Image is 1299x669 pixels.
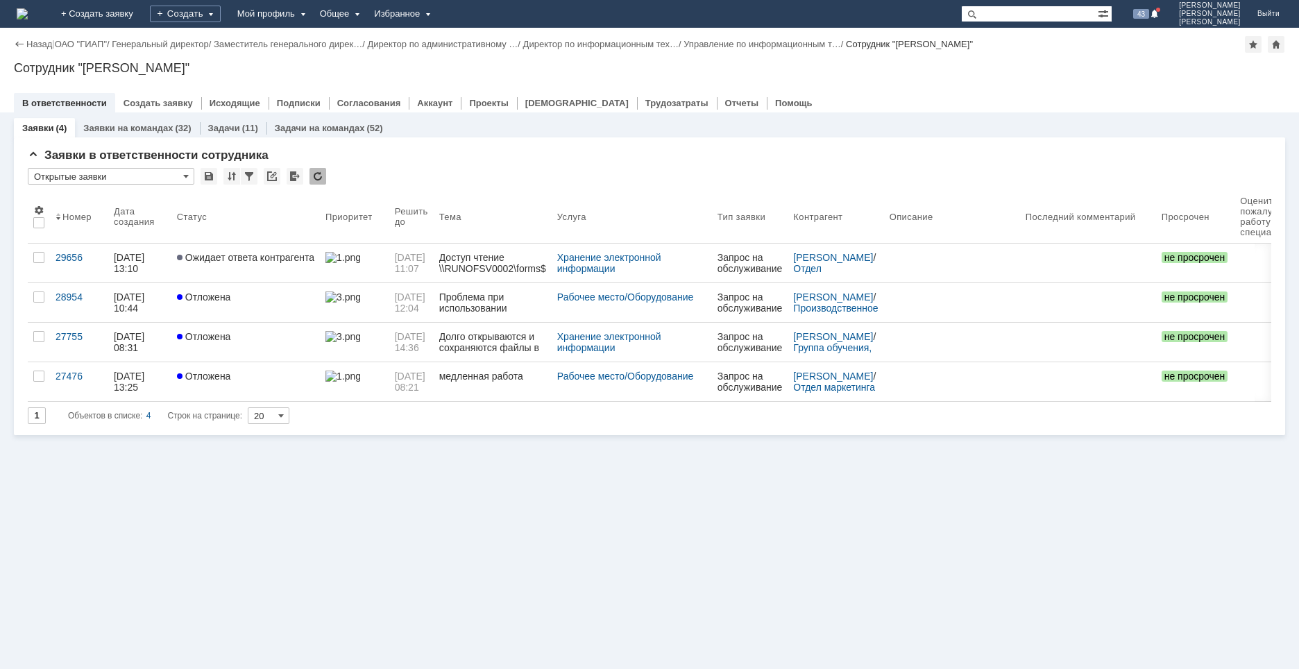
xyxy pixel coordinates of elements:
div: Создать [150,6,221,22]
div: Сохранить вид [201,168,217,185]
a: Группа обучения, оценки и развития персонала [793,342,879,375]
div: / [214,39,367,49]
a: Ожидает ответа контрагента [171,244,320,282]
div: [DATE] 13:25 [114,371,147,393]
a: ОАО "ГИАП" [55,39,107,49]
div: / [793,331,878,353]
th: Тип заявки [712,190,788,244]
a: 27755 [50,323,108,362]
a: 29656 [50,244,108,282]
a: [DEMOGRAPHIC_DATA] [525,98,629,108]
a: [DATE] 11:07 [389,244,434,282]
a: не просрочен [1156,283,1235,322]
div: / [793,252,878,274]
span: Отложена [177,331,231,342]
div: Номер [62,212,92,222]
a: [PERSON_NAME] [793,291,873,303]
a: медленная работа [434,362,552,401]
div: Описание [890,212,933,222]
span: [PERSON_NAME] [1179,18,1241,26]
span: Отложена [177,371,231,382]
div: [DATE] 08:31 [114,331,147,353]
span: Ожидает ответа контрагента [177,252,314,263]
div: Проблема при использовании гарнитуры на компьютере [PERSON_NAME] [439,291,546,314]
div: / [793,291,878,314]
a: Отдел автоматизации проектирования [793,263,866,296]
div: (4) [56,123,67,133]
a: Хранение электронной информации [557,331,664,353]
a: Отложена [171,283,320,322]
div: Контрагент [793,212,842,222]
a: Директор по информационным тех… [523,39,679,49]
th: Услуга [552,190,712,244]
div: 27476 [56,371,103,382]
div: 29656 [56,252,103,263]
a: не просрочен [1156,323,1235,362]
span: [PERSON_NAME] [1179,1,1241,10]
div: Услуга [557,212,588,222]
div: / [793,371,878,393]
a: Отчеты [725,98,759,108]
div: Статус [177,212,207,222]
a: 3.png [320,323,389,362]
a: [PERSON_NAME] [793,252,873,263]
img: 1.png [325,371,360,382]
div: Запрос на обслуживание [718,331,783,353]
a: [DATE] 13:10 [108,244,171,282]
th: Номер [50,190,108,244]
a: Задачи [208,123,240,133]
a: [DATE] 12:04 [389,283,434,322]
a: Хранение электронной информации [557,252,664,274]
a: не просрочен [1156,244,1235,282]
div: Сотрудник "[PERSON_NAME]" [14,61,1285,75]
span: Объектов в списке: [68,411,142,421]
a: Создать заявку [124,98,193,108]
a: Рабочее место/Оборудование [557,291,693,303]
img: 3.png [325,331,360,342]
i: Строк на странице: [68,407,242,424]
a: Запрос на обслуживание [712,283,788,322]
a: Заявки на командах [83,123,173,133]
a: [DATE] 14:36 [389,323,434,362]
a: Перейти на домашнюю страницу [17,8,28,19]
a: Отдел маркетинга [793,382,875,393]
a: Подписки [277,98,321,108]
a: Запрос на обслуживание [712,362,788,401]
div: Добавить в избранное [1245,36,1262,53]
div: / [523,39,684,49]
div: 27755 [56,331,103,342]
img: 3.png [325,291,360,303]
span: не просрочен [1162,371,1228,382]
div: / [367,39,523,49]
div: Долго открываются и сохраняются файлы в сетевой папке [439,331,546,353]
a: 1.png [320,244,389,282]
a: Доступ чтение \\RUNOFSV0002\forms$ Дзержинский Офис [434,244,552,282]
span: не просрочен [1162,331,1228,342]
span: не просрочен [1162,291,1228,303]
div: Просрочен [1162,212,1209,222]
div: Запрос на обслуживание [718,291,783,314]
div: Доступ чтение \\RUNOFSV0002\forms$ Дзержинский Офис [439,252,546,274]
a: Задачи на командах [275,123,365,133]
span: [DATE] 12:04 [395,291,428,314]
div: 28954 [56,291,103,303]
div: / [112,39,214,49]
div: Фильтрация... [241,168,257,185]
a: Согласования [337,98,401,108]
a: 1.png [320,362,389,401]
a: Отложена [171,362,320,401]
th: Контрагент [788,190,883,244]
div: | [52,38,54,49]
div: Приоритет [325,212,373,222]
div: 4 [146,407,151,424]
a: Исходящие [210,98,260,108]
a: Проекты [469,98,508,108]
a: Трудозатраты [645,98,708,108]
a: Запрос на обслуживание [712,323,788,362]
a: Заявки [22,123,53,133]
div: Тема [439,212,461,222]
a: не просрочен [1156,362,1235,401]
a: 27476 [50,362,108,401]
img: 1.png [325,252,360,263]
th: Тема [434,190,552,244]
